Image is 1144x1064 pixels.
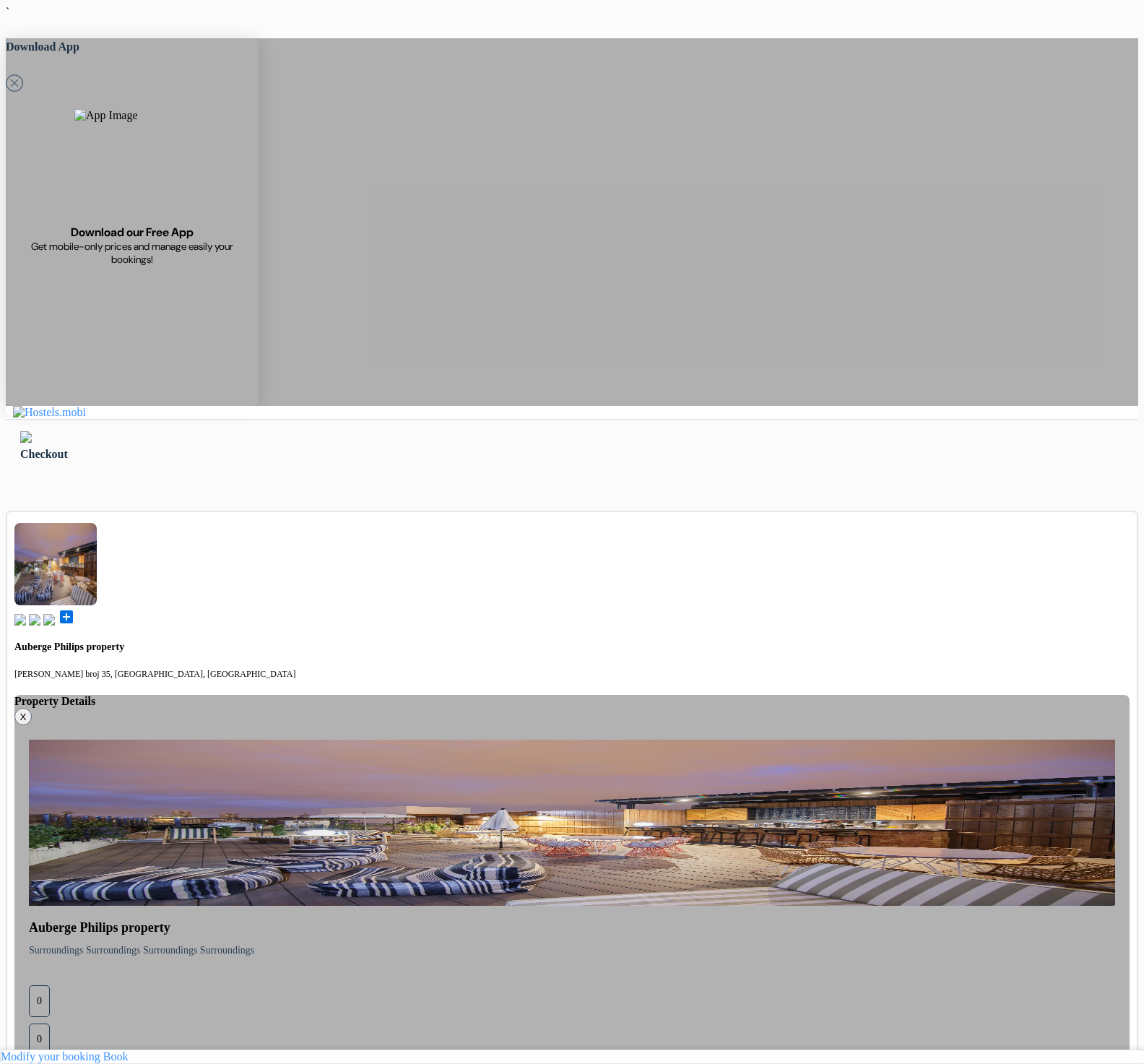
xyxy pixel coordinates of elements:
[74,109,190,225] img: App Image
[29,920,1115,935] h4: Auberge Philips property
[14,695,1130,708] h4: Property Details
[29,1024,50,1055] div: 0
[58,615,75,628] a: add_box
[14,641,1130,653] h4: Auberge Philips property
[29,985,50,1017] div: 0
[58,608,75,626] span: add_box
[14,708,32,725] button: X
[71,225,194,240] span: Download our Free App
[14,614,26,626] img: book.svg
[20,448,68,460] span: Checkout
[29,945,254,956] span: Surroundings Surroundings Surroundings Surroundings
[22,240,242,266] span: Get mobile-only prices and manage easily your bookings!
[6,38,259,56] h5: Download App
[13,406,86,419] img: Hostels.mobi
[1,1050,100,1063] a: Modify your booking
[14,669,295,679] small: [PERSON_NAME] broj 35, [GEOGRAPHIC_DATA], [GEOGRAPHIC_DATA]
[29,614,40,626] img: music.svg
[6,74,23,92] svg: Close
[20,431,32,443] img: left_arrow.svg
[43,614,55,626] img: truck.svg
[103,1050,129,1063] a: Book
